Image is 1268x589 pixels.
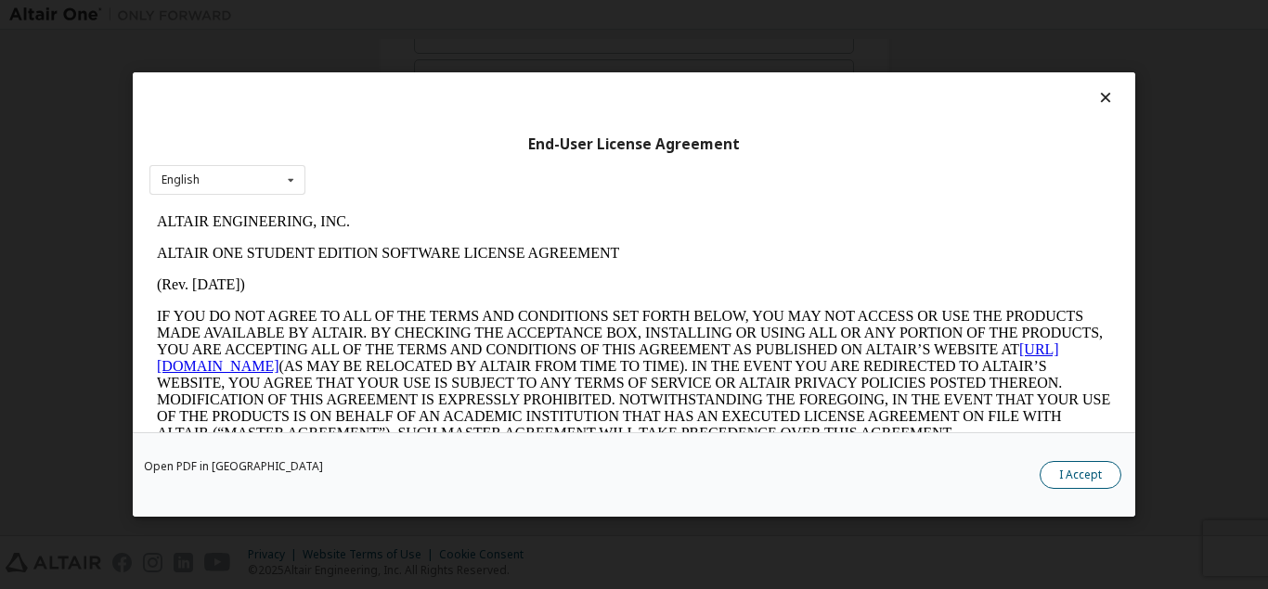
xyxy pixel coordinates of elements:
a: [URL][DOMAIN_NAME] [7,135,910,168]
p: This Altair One Student Edition Software License Agreement (“Agreement”) is between Altair Engine... [7,250,962,317]
p: ALTAIR ENGINEERING, INC. [7,7,962,24]
p: (Rev. [DATE]) [7,70,962,87]
p: ALTAIR ONE STUDENT EDITION SOFTWARE LICENSE AGREEMENT [7,39,962,56]
a: Open PDF in [GEOGRAPHIC_DATA] [144,461,323,472]
div: English [162,174,200,186]
button: I Accept [1040,461,1121,489]
p: IF YOU DO NOT AGREE TO ALL OF THE TERMS AND CONDITIONS SET FORTH BELOW, YOU MAY NOT ACCESS OR USE... [7,102,962,236]
div: End-User License Agreement [149,135,1119,154]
